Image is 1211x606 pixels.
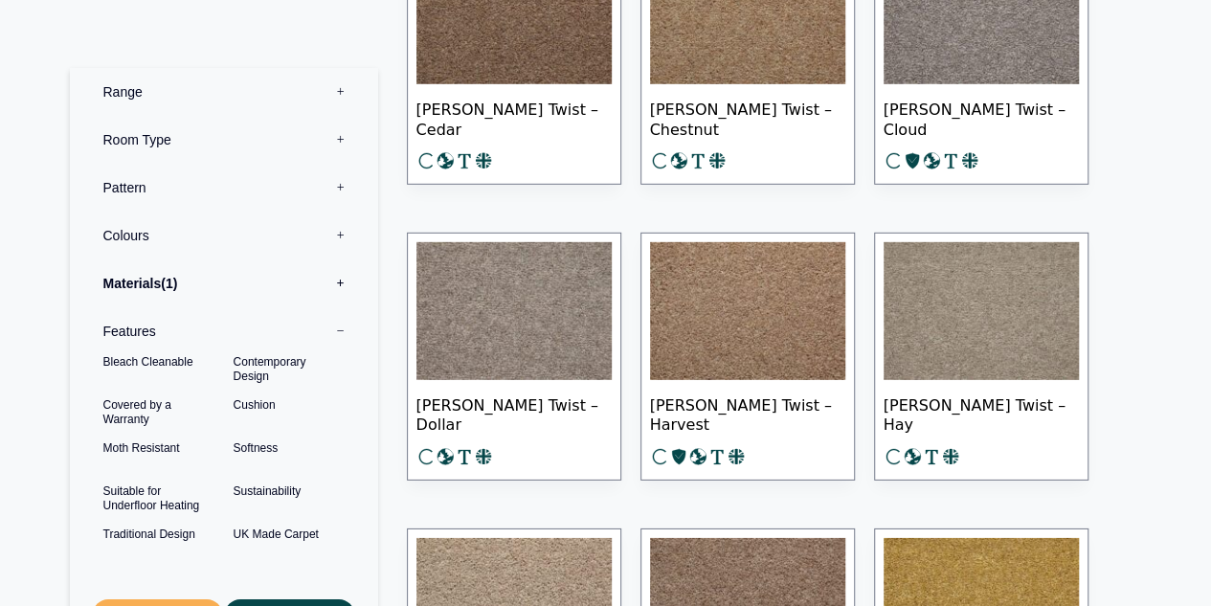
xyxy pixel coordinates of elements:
[650,380,845,447] span: [PERSON_NAME] Twist – Harvest
[884,84,1079,151] span: [PERSON_NAME] Twist – Cloud
[416,242,612,380] img: Tomkinson Twist - Dollar
[640,233,855,481] a: [PERSON_NAME] Twist – Harvest
[416,84,612,151] span: [PERSON_NAME] Twist – Cedar
[884,242,1079,380] img: Tomkinson Twist - Hay
[884,380,1079,447] span: [PERSON_NAME] Twist – Hay
[84,115,364,163] label: Room Type
[84,258,364,306] label: Materials
[161,275,177,290] span: 1
[650,84,845,151] span: [PERSON_NAME] Twist – Chestnut
[84,306,364,354] label: Features
[416,380,612,447] span: [PERSON_NAME] Twist – Dollar
[874,233,1088,481] a: [PERSON_NAME] Twist – Hay
[84,67,364,115] label: Range
[650,242,845,380] img: Tomkinson Twist - Harvest
[84,211,364,258] label: Colours
[84,163,364,211] label: Pattern
[407,233,621,481] a: [PERSON_NAME] Twist – Dollar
